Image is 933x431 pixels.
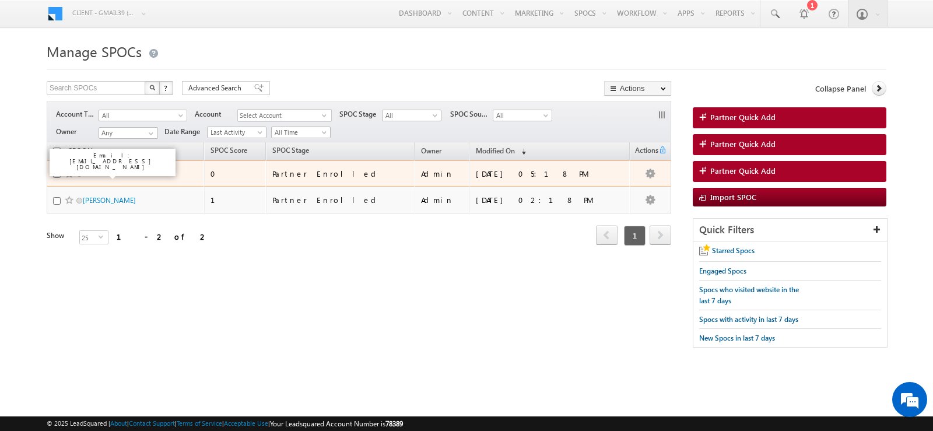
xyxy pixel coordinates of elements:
span: Client - gmail39 (78389) [72,7,134,19]
span: select [322,113,331,118]
span: Partner Quick Add [710,112,776,122]
a: Contact Support [129,419,175,427]
a: Terms of Service [177,419,222,427]
span: Modified On [476,146,515,155]
p: Email: [EMAIL_ADDRESS][DOMAIN_NAME] [54,152,171,170]
div: Partner Enrolled [272,169,409,179]
span: Partner Quick Add [710,139,776,149]
span: All [383,110,438,121]
a: SPOC Stage [266,144,315,159]
div: 0 [211,169,261,179]
button: Actions [604,81,671,96]
textarea: Type your message and hit 'Enter' [15,108,213,329]
a: All [382,110,441,121]
span: All [99,110,180,121]
span: Account [195,109,237,120]
a: Last Activity [207,127,266,138]
a: All [99,110,187,121]
span: Last Activity [208,127,263,138]
a: [PERSON_NAME] [83,196,136,205]
span: Owner [56,127,99,137]
div: Quick Filters [693,219,887,241]
span: Spocs with activity in last 7 days [699,315,798,324]
span: 1 [624,226,646,246]
span: Partner Quick Add [710,166,776,176]
span: New Spocs in last 7 days [699,334,775,342]
a: SPOC Score [205,144,253,159]
a: Partner Quick Add [693,134,886,155]
span: Manage SPOCs [47,42,142,61]
span: SPOC Stage [272,146,309,155]
button: ? [159,81,173,95]
span: All [493,110,549,121]
input: Type to Search [99,127,158,139]
div: Minimize live chat window [191,6,219,34]
div: Admin [421,195,465,205]
span: 78389 [385,419,403,428]
div: Partner Enrolled [272,195,409,205]
span: Select Account [238,110,322,122]
a: Partner Quick Add [693,161,886,182]
span: Owner [421,146,441,155]
span: © 2025 LeadSquared | | | | | [47,418,403,429]
span: Engaged Spocs [699,267,746,275]
a: All [493,110,552,121]
span: Account Type [56,109,99,120]
img: Search [149,85,155,90]
span: prev [596,225,618,245]
span: Collapse Panel [815,83,866,94]
div: Select Account [237,109,332,122]
em: Start Chat [159,339,212,355]
span: SPOC Source [450,109,493,120]
div: Chat with us now [61,61,196,76]
a: SPOC Name [62,145,112,160]
a: Acceptable Use [224,419,268,427]
span: (sorted descending) [517,147,526,156]
div: Show [47,230,70,241]
a: Modified On (sorted descending) [470,144,532,159]
span: 25 [80,231,99,244]
span: ? [164,83,169,93]
a: next [650,226,671,245]
span: SPOC Score [211,146,247,155]
a: Show All Items [142,128,157,139]
div: Admin [421,169,465,179]
span: Actions [630,144,658,159]
span: All Time [272,127,327,138]
a: About [110,419,127,427]
span: select [99,234,108,239]
span: Advanced Search [188,83,245,93]
a: All Time [271,127,331,138]
span: Starred Spocs [712,246,755,255]
span: Date Range [164,127,207,137]
div: [DATE] 05:18 PM [476,169,625,179]
div: [DATE] 02:18 PM [476,195,625,205]
span: Import SPOC [710,192,756,202]
a: prev [596,226,618,245]
span: next [650,225,671,245]
span: Your Leadsquared Account Number is [270,419,403,428]
img: d_60004797649_company_0_60004797649 [20,61,49,76]
span: SPOC Stage [339,109,382,120]
a: Partner Quick Add [693,107,886,128]
span: Spocs who visited website in the last 7 days [699,285,799,305]
div: 1 [211,195,261,205]
div: 1 - 2 of 2 [117,230,208,243]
